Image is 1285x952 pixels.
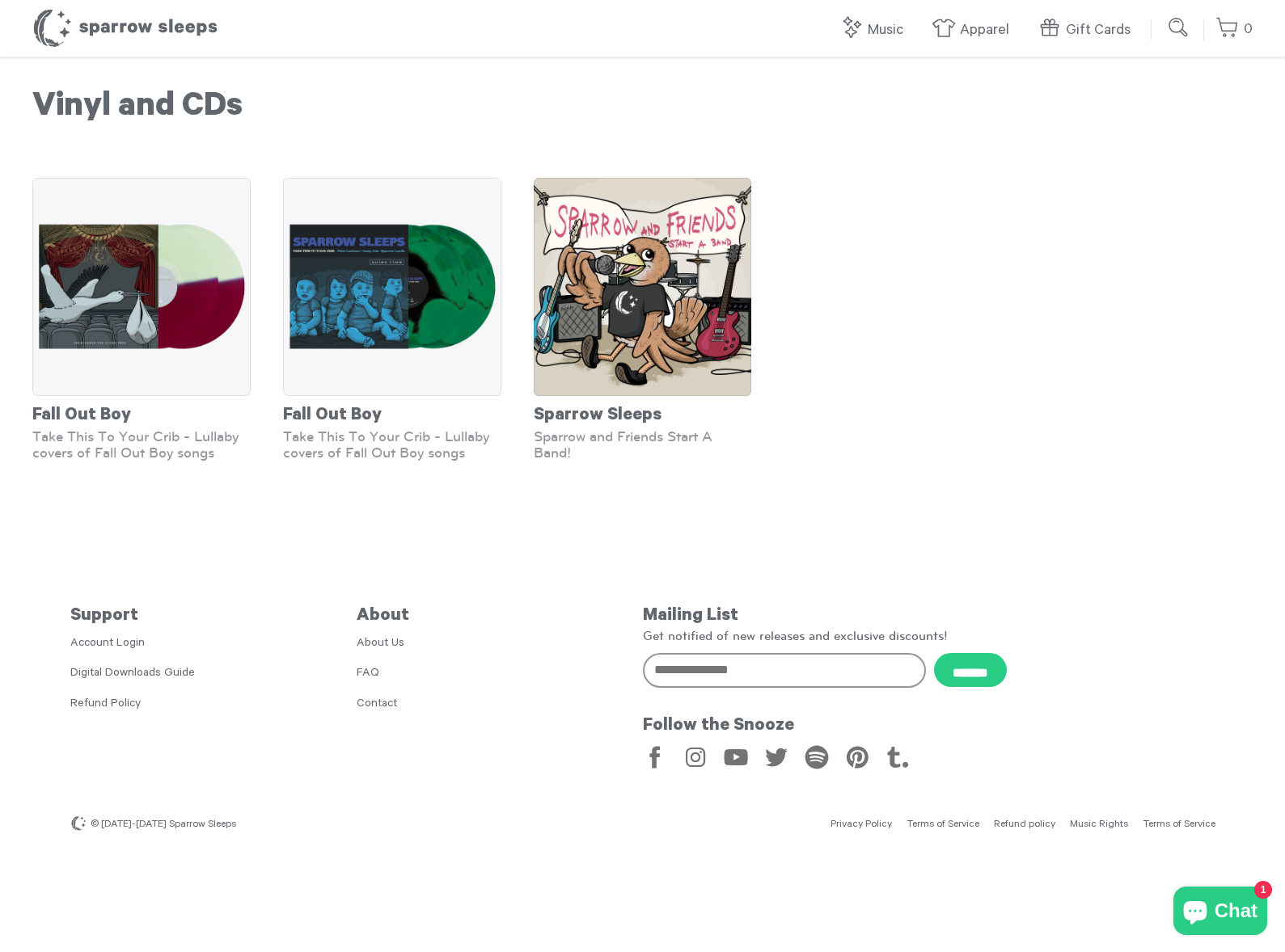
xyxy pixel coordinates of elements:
a: Contact [357,698,397,711]
span: © [DATE]-[DATE] Sparrow Sleeps [91,819,236,831]
div: Take This To Your Crib - Lullaby covers of Fall Out Boy songs [32,428,251,461]
a: Terms of Service [907,819,979,831]
a: FAQ [357,668,379,680]
a: Music [839,13,911,48]
div: Sparrow Sleeps [534,396,752,428]
a: Sparrow Sleeps Sparrow and Friends Start A Band! [534,178,752,461]
a: Instagram [683,745,708,769]
img: SS_FUTST_SSEXCLUSIVE_6d2c3e95-2d39-4810-a4f6-2e3a860c2b91_grande.png [32,178,251,396]
a: Fall Out Boy Take This To Your Crib - Lullaby covers of Fall Out Boy songs [283,178,501,461]
a: About Us [357,638,404,651]
a: Music Rights [1070,819,1128,831]
h5: About [357,606,643,627]
a: Refund policy [994,819,1055,831]
input: Submit [1163,11,1195,44]
a: YouTube [724,745,748,769]
h1: Vinyl and CDs [32,89,1253,129]
a: Digital Downloads Guide [70,668,195,680]
div: Sparrow and Friends Start A Band! [534,428,752,461]
div: Fall Out Boy [32,396,251,428]
a: Facebook [643,745,667,769]
img: SS_TTTYC_GREEN_grande.png [283,178,501,396]
a: Spotify [805,745,829,769]
a: Refund Policy [70,698,141,711]
a: Fall Out Boy Take This To Your Crib - Lullaby covers of Fall Out Boy songs [32,178,251,461]
img: SparrowAndFriends-StartABand-Cover_grande.png [534,178,752,396]
a: Terms of Service [1143,819,1215,831]
h1: Sparrow Sleeps [32,8,218,48]
a: Gift Cards [1038,13,1139,48]
p: Get notified of new releases and exclusive discounts! [643,627,1215,645]
a: Account Login [70,638,145,651]
div: Fall Out Boy [283,396,501,428]
h5: Mailing List [643,606,1215,627]
a: Tumblr [886,745,910,769]
h5: Follow the Snooze [643,716,1215,737]
inbox-online-store-chat: Shopify online store chat [1169,887,1272,939]
a: Privacy Policy [831,819,892,831]
h5: Support [70,606,357,627]
a: Twitter [764,745,788,769]
a: Pinterest [845,745,869,769]
a: 0 [1215,12,1253,47]
a: Apparel [932,13,1017,48]
div: Take This To Your Crib - Lullaby covers of Fall Out Boy songs [283,428,501,461]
